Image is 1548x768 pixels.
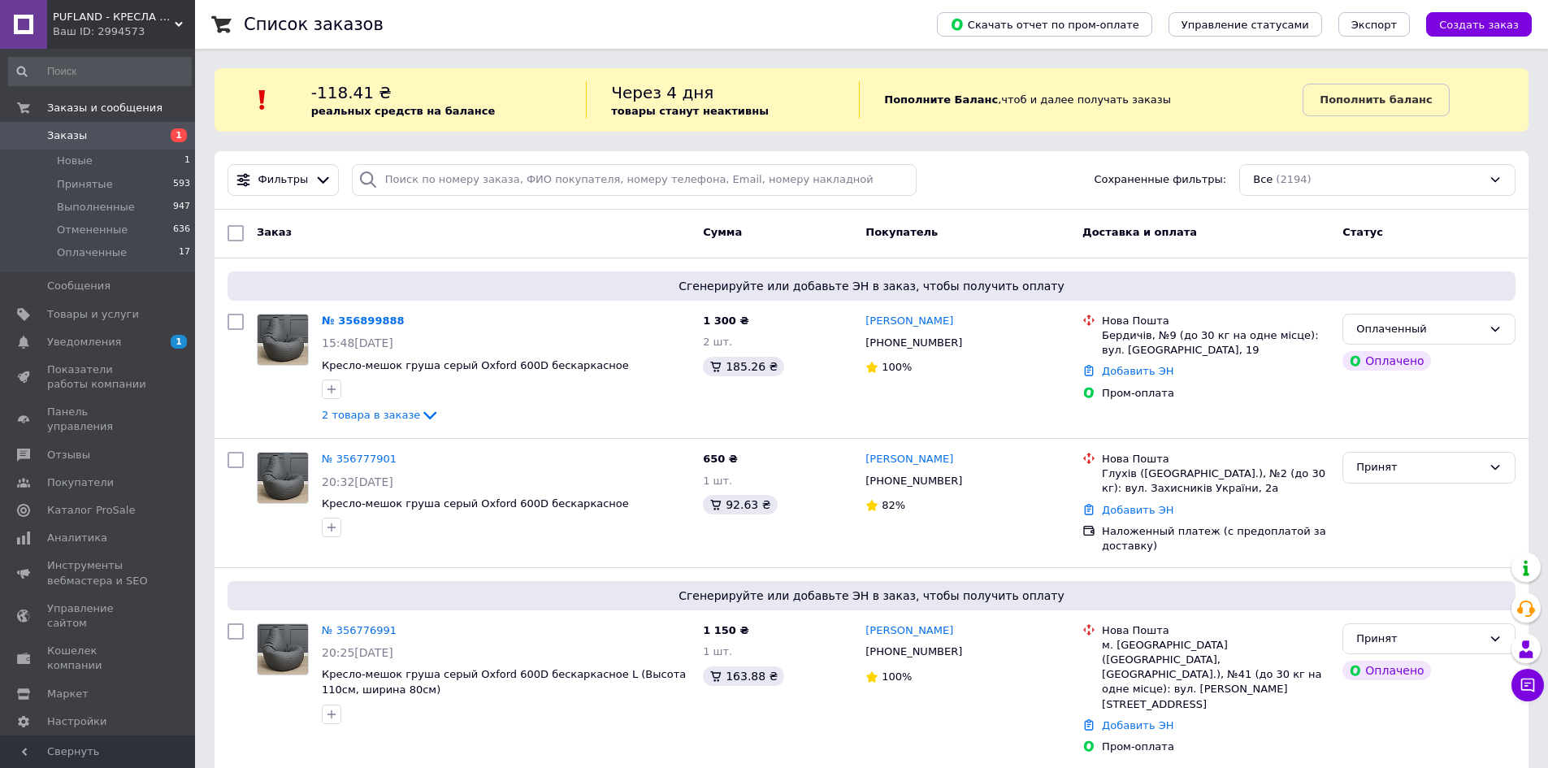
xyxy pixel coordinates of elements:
[47,503,135,518] span: Каталог ProSale
[1082,226,1197,238] span: Доставка и оплата
[1426,12,1532,37] button: Создать заказ
[703,453,738,465] span: 650 ₴
[937,12,1152,37] button: Скачать отчет по пром-оплате
[250,88,275,112] img: :exclamation:
[322,668,686,696] a: Кресло-мешок груша серый Oxford 600D бескаркасное L (Высота 110см, ширина 80см)
[1102,740,1329,754] div: Пром-оплата
[1102,452,1329,466] div: Нова Пошта
[322,646,393,659] span: 20:25[DATE]
[47,644,150,673] span: Кошелек компании
[47,362,150,392] span: Показатели работы компании
[47,687,89,701] span: Маркет
[882,670,912,683] span: 100%
[862,641,965,662] div: [PHONE_NUMBER]
[1320,93,1432,106] b: Пополнить баланс
[322,409,440,421] a: 2 товара в заказе
[1102,365,1173,377] a: Добавить ЭН
[57,200,135,215] span: Выполненные
[322,475,393,488] span: 20:32[DATE]
[311,83,392,102] span: -118.41 ₴
[865,452,953,467] a: [PERSON_NAME]
[950,17,1139,32] span: Скачать отчет по пром-оплате
[859,81,1303,119] div: , чтоб и далее получать заказы
[1410,18,1532,30] a: Создать заказ
[1102,314,1329,328] div: Нова Пошта
[703,495,777,514] div: 92.63 ₴
[1102,719,1173,731] a: Добавить ЭН
[234,278,1509,294] span: Сгенерируйте или добавьте ЭН в заказ, чтобы получить оплату
[47,335,121,349] span: Уведомления
[47,475,114,490] span: Покупатели
[1102,466,1329,496] div: Глухів ([GEOGRAPHIC_DATA].), №2 (до 30 кг): вул. Захисників України, 2а
[311,105,496,117] b: реальных средств на балансе
[703,475,732,487] span: 1 шт.
[1102,638,1329,712] div: м. [GEOGRAPHIC_DATA] ([GEOGRAPHIC_DATA], [GEOGRAPHIC_DATA].), №41 (до 30 кг на одне місце): вул. ...
[862,471,965,492] div: [PHONE_NUMBER]
[1303,84,1449,116] a: Пополнить баланс
[1342,226,1383,238] span: Статус
[57,177,113,192] span: Принятые
[1253,172,1273,188] span: Все
[47,279,111,293] span: Сообщения
[862,332,965,354] div: [PHONE_NUMBER]
[257,452,309,504] a: Фото товару
[703,666,784,686] div: 163.88 ₴
[1182,19,1309,31] span: Управление статусами
[8,57,192,86] input: Поиск
[1351,19,1397,31] span: Экспорт
[244,15,384,34] h1: Список заказов
[1511,669,1544,701] button: Чат с покупателем
[322,336,393,349] span: 15:48[DATE]
[703,645,732,657] span: 1 шт.
[171,335,187,349] span: 1
[173,177,190,192] span: 593
[322,624,397,636] a: № 356776991
[47,405,150,434] span: Панель управления
[173,200,190,215] span: 947
[703,357,784,376] div: 185.26 ₴
[322,315,405,327] a: № 356899888
[47,307,139,322] span: Товары и услуги
[322,409,420,421] span: 2 товара в заказе
[322,359,629,371] a: Кресло-мешок груша серый Oxford 600D бескаркасное
[47,531,107,545] span: Аналитика
[884,93,998,106] b: Пополните Баланс
[1102,524,1329,553] div: Наложенный платеж (с предоплатой за доставку)
[703,315,748,327] span: 1 300 ₴
[322,497,629,510] a: Кресло-мешок груша серый Oxford 600D бескаркасное
[1356,459,1482,476] div: Принят
[1356,321,1482,338] div: Оплаченный
[53,10,175,24] span: PUFLAND - КРЕСЛА МЕШКИ ОТ ПРОИЗВОДИТЕЛЯ С ГАРАНТИЕЙ
[257,314,309,366] a: Фото товару
[171,128,187,142] span: 1
[611,83,713,102] span: Через 4 дня
[352,164,917,196] input: Поиск по номеру заказа, ФИО покупателя, номеру телефона, Email, номеру накладной
[47,601,150,631] span: Управление сайтом
[47,558,150,588] span: Инструменты вебмастера и SEO
[258,453,308,503] img: Фото товару
[1342,661,1430,680] div: Оплачено
[53,24,195,39] div: Ваш ID: 2994573
[703,336,732,348] span: 2 шт.
[1102,504,1173,516] a: Добавить ЭН
[865,314,953,329] a: [PERSON_NAME]
[703,226,742,238] span: Сумма
[257,623,309,675] a: Фото товару
[258,624,308,675] img: Фото товару
[47,448,90,462] span: Отзывы
[882,499,905,511] span: 82%
[57,223,128,237] span: Отмененные
[1338,12,1410,37] button: Экспорт
[1102,328,1329,358] div: Бердичів, №9 (до 30 кг на одне місце): вул. [GEOGRAPHIC_DATA], 19
[1276,173,1311,185] span: (2194)
[1094,172,1226,188] span: Сохраненные фильтры:
[47,128,87,143] span: Заказы
[1169,12,1322,37] button: Управление статусами
[1439,19,1519,31] span: Создать заказ
[57,154,93,168] span: Новые
[865,623,953,639] a: [PERSON_NAME]
[1102,386,1329,401] div: Пром-оплата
